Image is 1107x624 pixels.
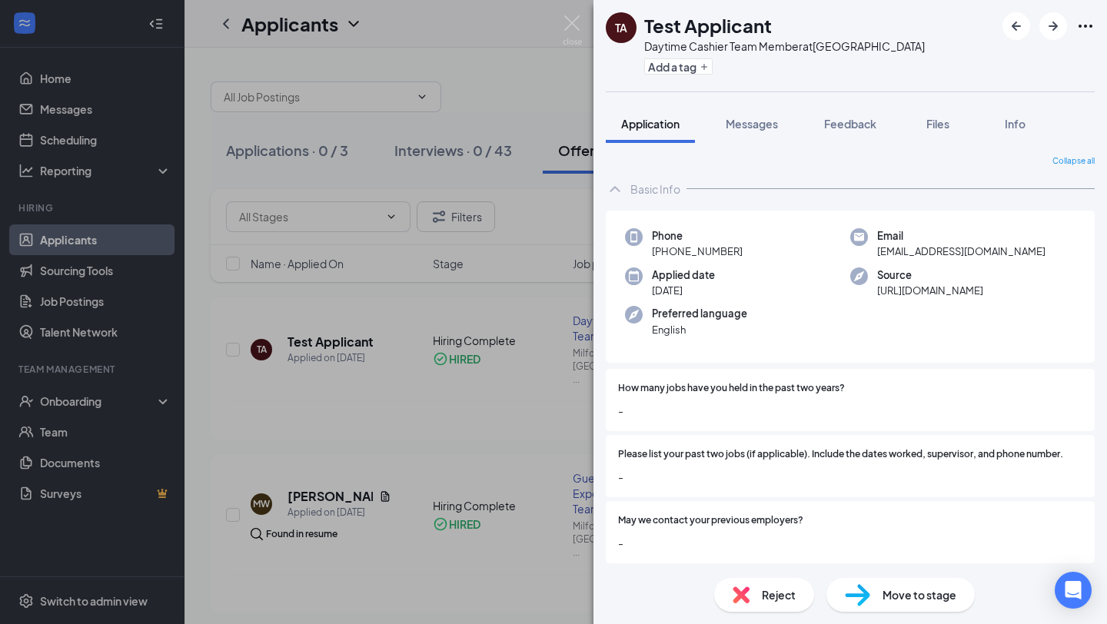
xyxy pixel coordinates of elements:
[652,228,743,244] span: Phone
[1005,117,1026,131] span: Info
[621,117,680,131] span: Application
[877,228,1045,244] span: Email
[644,58,713,75] button: PlusAdd a tag
[618,513,803,528] span: May we contact your previous employers?
[877,267,983,283] span: Source
[630,181,680,197] div: Basic Info
[1039,12,1067,40] button: ArrowRight
[1007,17,1026,35] svg: ArrowLeftNew
[618,381,845,396] span: How many jobs have you held in the past two years?
[700,62,709,71] svg: Plus
[618,402,1082,419] span: -
[1002,12,1030,40] button: ArrowLeftNew
[644,38,925,54] div: Daytime Cashier Team Member at [GEOGRAPHIC_DATA]
[652,306,747,321] span: Preferred language
[877,283,983,298] span: [URL][DOMAIN_NAME]
[652,283,715,298] span: [DATE]
[652,244,743,259] span: [PHONE_NUMBER]
[618,468,1082,485] span: -
[1044,17,1062,35] svg: ArrowRight
[652,322,747,337] span: English
[726,117,778,131] span: Messages
[606,180,624,198] svg: ChevronUp
[1055,572,1092,609] div: Open Intercom Messenger
[926,117,949,131] span: Files
[1076,17,1095,35] svg: Ellipses
[618,534,1082,551] span: -
[824,117,876,131] span: Feedback
[877,244,1045,259] span: [EMAIL_ADDRESS][DOMAIN_NAME]
[618,447,1063,462] span: Please list your past two jobs (if applicable). Include the dates worked, supervisor, and phone n...
[1052,155,1095,168] span: Collapse all
[644,12,772,38] h1: Test Applicant
[615,20,627,35] div: TA
[883,586,956,603] span: Move to stage
[762,586,796,603] span: Reject
[652,267,715,283] span: Applied date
